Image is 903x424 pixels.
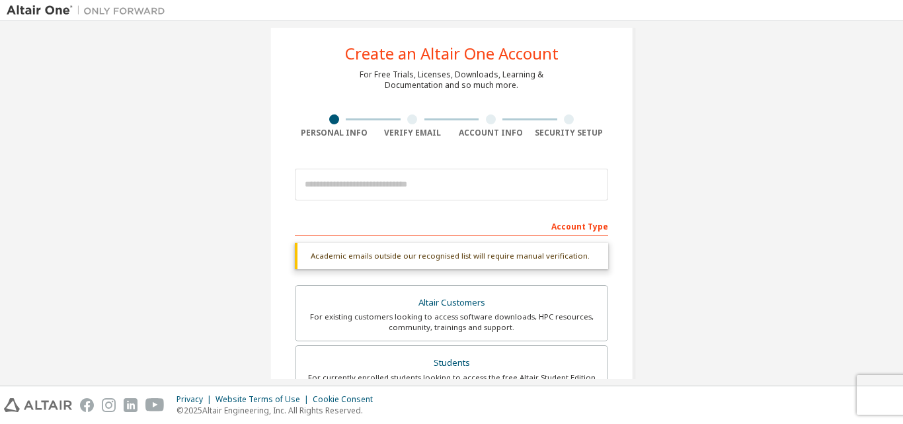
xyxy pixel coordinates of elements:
div: Website Terms of Use [216,394,313,405]
img: instagram.svg [102,398,116,412]
div: For Free Trials, Licenses, Downloads, Learning & Documentation and so much more. [360,69,543,91]
div: Verify Email [373,128,452,138]
div: Personal Info [295,128,373,138]
div: Altair Customers [303,294,600,312]
div: Students [303,354,600,372]
div: For existing customers looking to access software downloads, HPC resources, community, trainings ... [303,312,600,333]
img: youtube.svg [145,398,165,412]
img: Altair One [7,4,172,17]
div: Create an Altair One Account [345,46,559,62]
div: For currently enrolled students looking to access the free Altair Student Edition bundle and all ... [303,372,600,394]
img: facebook.svg [80,398,94,412]
div: Cookie Consent [313,394,381,405]
p: © 2025 Altair Engineering, Inc. All Rights Reserved. [177,405,381,416]
div: Privacy [177,394,216,405]
img: altair_logo.svg [4,398,72,412]
div: Security Setup [530,128,609,138]
div: Academic emails outside our recognised list will require manual verification. [295,243,608,269]
div: Account Type [295,215,608,236]
div: Account Info [451,128,530,138]
img: linkedin.svg [124,398,137,412]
